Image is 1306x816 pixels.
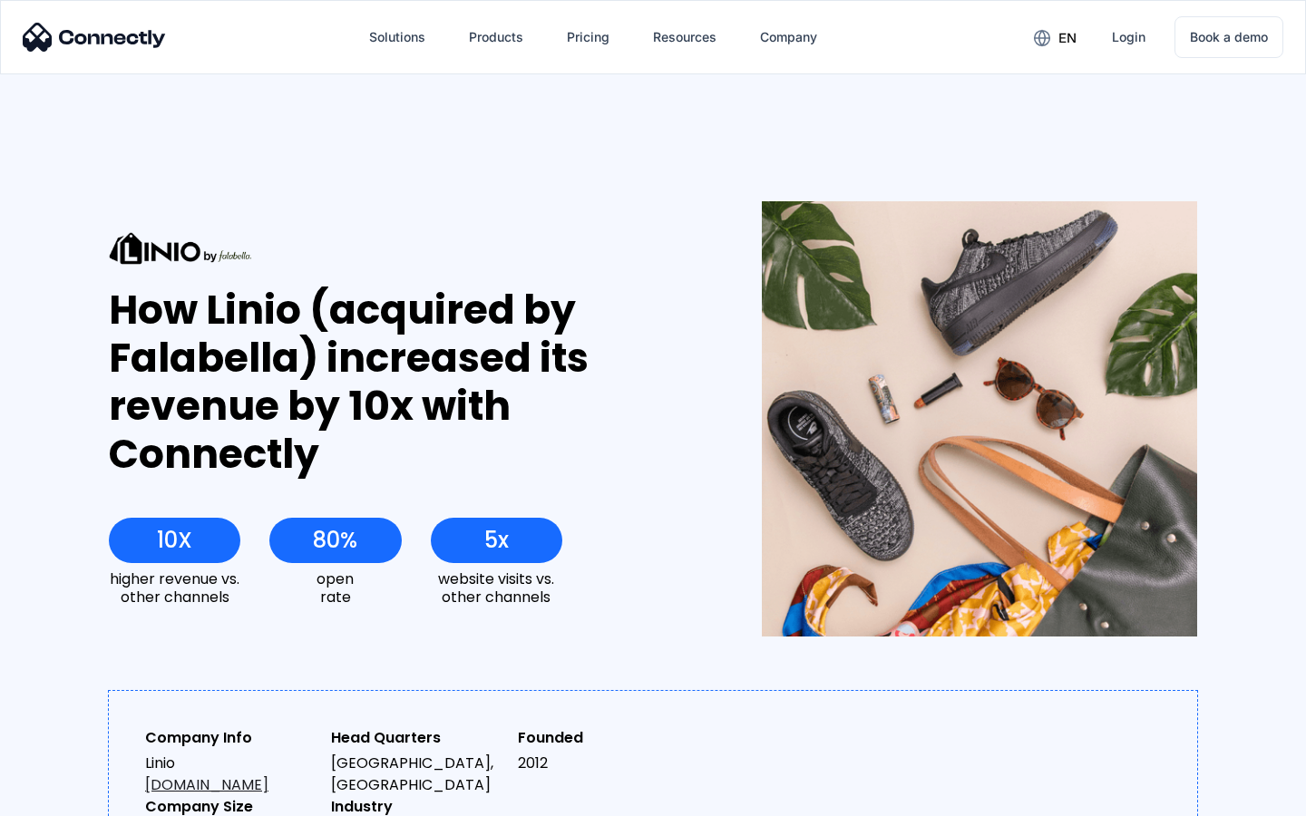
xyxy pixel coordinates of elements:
div: Linio [145,753,317,796]
div: Head Quarters [331,727,502,749]
div: higher revenue vs. other channels [109,570,240,605]
div: open rate [269,570,401,605]
div: en [1058,25,1077,51]
div: 80% [313,528,357,553]
img: Connectly Logo [23,23,166,52]
div: [GEOGRAPHIC_DATA], [GEOGRAPHIC_DATA] [331,753,502,796]
a: Book a demo [1174,16,1283,58]
div: Products [469,24,523,50]
ul: Language list [36,784,109,810]
a: Login [1097,15,1160,59]
a: Pricing [552,15,624,59]
div: Pricing [567,24,609,50]
div: Solutions [369,24,425,50]
div: Login [1112,24,1145,50]
div: website visits vs. other channels [431,570,562,605]
div: How Linio (acquired by Falabella) increased its revenue by 10x with Connectly [109,287,696,478]
a: [DOMAIN_NAME] [145,774,268,795]
div: Company Info [145,727,317,749]
div: 5x [484,528,509,553]
div: 2012 [518,753,689,774]
aside: Language selected: English [18,784,109,810]
div: 10X [157,528,192,553]
div: Resources [653,24,716,50]
div: Founded [518,727,689,749]
div: Company [760,24,817,50]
